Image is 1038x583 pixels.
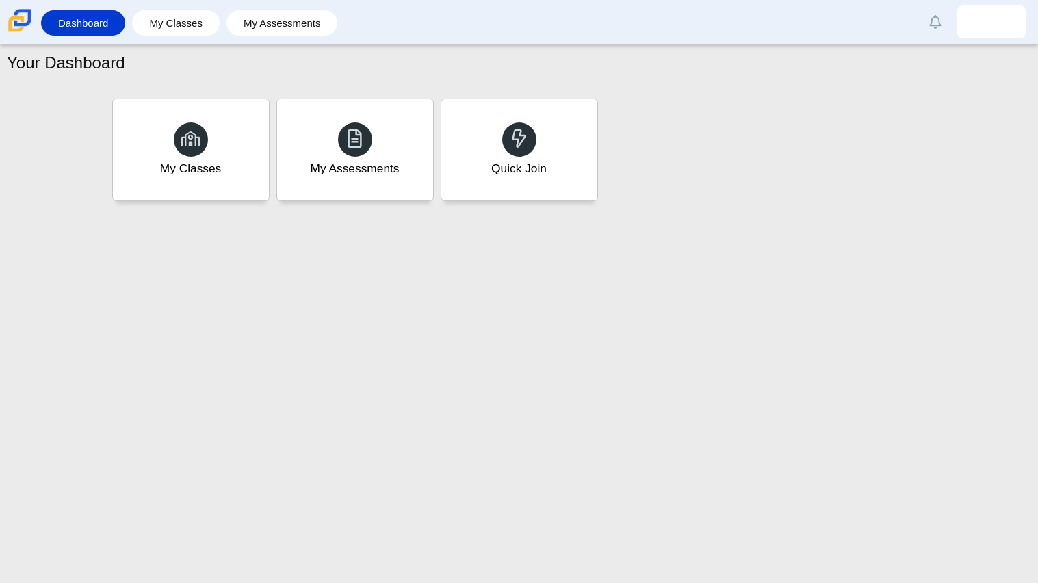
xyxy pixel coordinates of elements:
[981,11,1002,33] img: itzel.gonzalez-mor.RjmVtl
[48,10,118,36] a: Dashboard
[311,160,400,177] div: My Assessments
[233,10,331,36] a: My Assessments
[112,99,270,201] a: My Classes
[957,5,1026,38] a: itzel.gonzalez-mor.RjmVtl
[276,99,434,201] a: My Assessments
[160,160,222,177] div: My Classes
[5,25,34,37] a: Carmen School of Science & Technology
[920,7,950,37] a: Alerts
[139,10,213,36] a: My Classes
[441,99,598,201] a: Quick Join
[5,6,34,35] img: Carmen School of Science & Technology
[491,160,547,177] div: Quick Join
[7,51,125,75] h1: Your Dashboard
